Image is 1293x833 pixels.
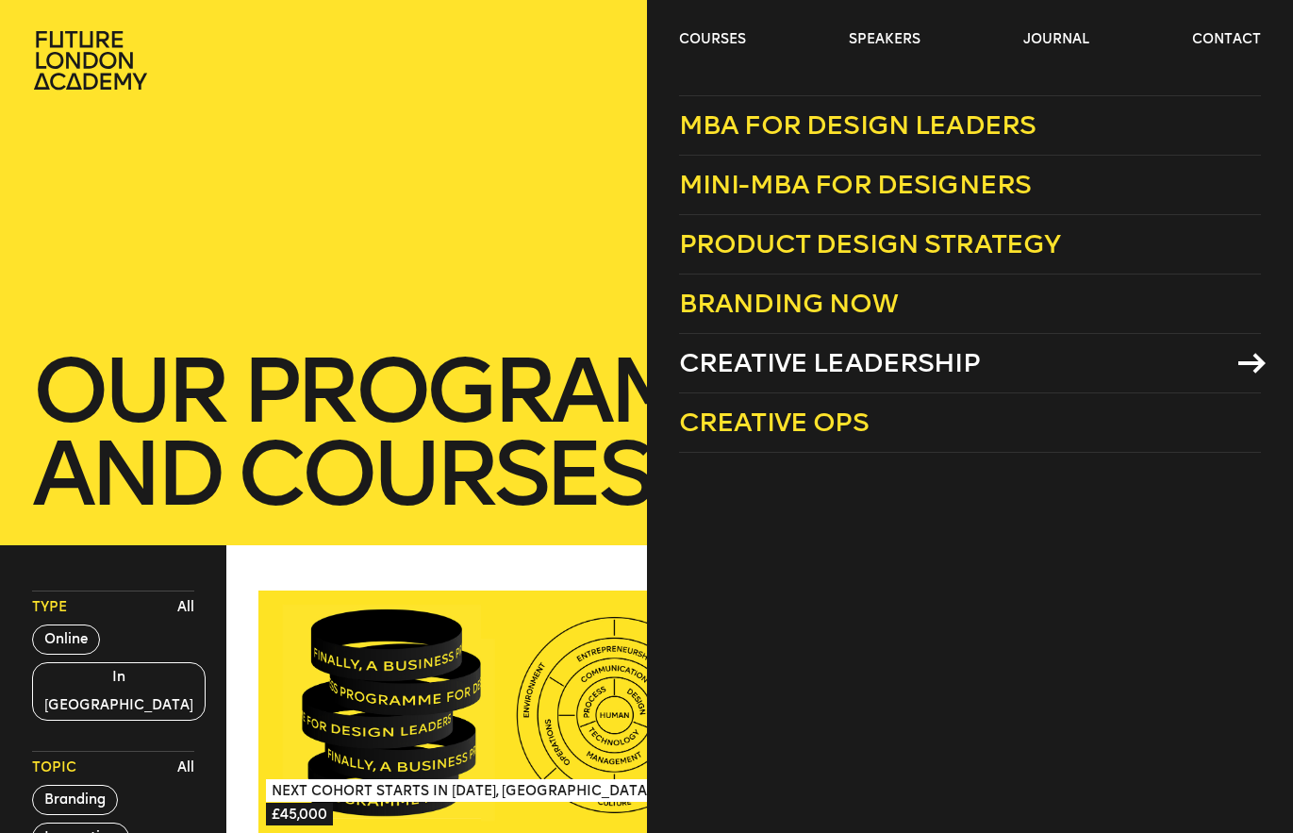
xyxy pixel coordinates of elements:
[679,156,1261,215] a: Mini-MBA for Designers
[679,95,1261,156] a: MBA for Design Leaders
[679,334,1261,393] a: Creative Leadership
[679,109,1036,141] span: MBA for Design Leaders
[679,228,1061,259] span: Product Design Strategy
[679,393,1261,453] a: Creative Ops
[1192,30,1261,49] a: contact
[679,288,898,319] span: Branding Now
[679,347,980,378] span: Creative Leadership
[679,169,1032,200] span: Mini-MBA for Designers
[679,275,1261,334] a: Branding Now
[679,407,869,438] span: Creative Ops
[1023,30,1089,49] a: journal
[679,30,746,49] a: courses
[679,215,1261,275] a: Product Design Strategy
[849,30,920,49] a: speakers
